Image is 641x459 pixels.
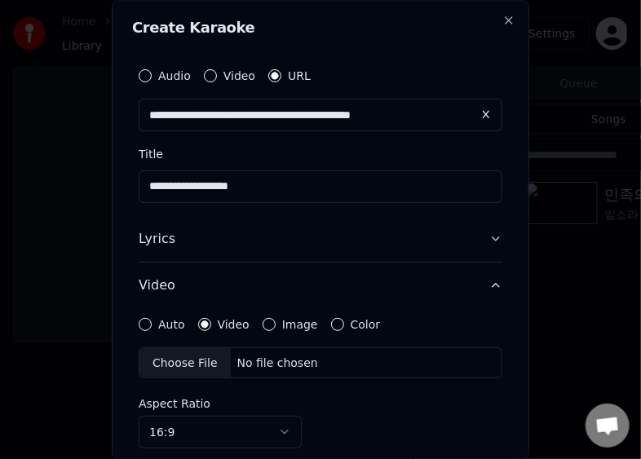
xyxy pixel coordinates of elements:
label: Image [282,319,318,330]
label: Aspect Ratio [139,398,502,409]
div: Choose File [139,348,231,377]
button: Lyrics [139,216,502,262]
button: Video [139,263,502,308]
h2: Create Karaoke [132,20,509,35]
div: No file chosen [231,355,325,371]
label: Auto [158,319,185,330]
label: Video [223,70,255,82]
label: Title [139,148,163,161]
label: Color [351,319,381,330]
label: Video [218,319,250,330]
label: Audio [158,70,191,82]
label: URL [288,70,311,82]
